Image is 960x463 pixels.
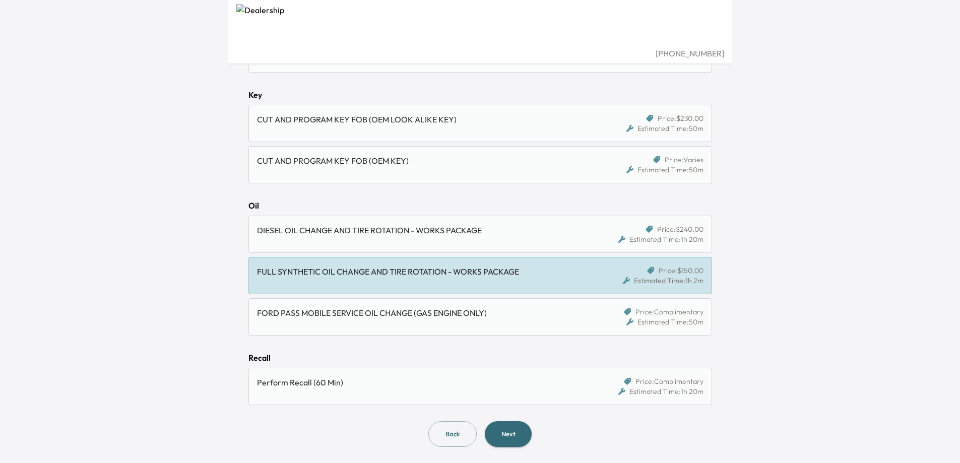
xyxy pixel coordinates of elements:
span: Price: $230.00 [658,113,703,123]
span: Price: Complimentary [635,376,703,386]
span: Price: Complimentary [635,307,703,317]
span: Price: $150.00 [659,266,703,276]
img: Dealership [236,4,724,47]
div: Perform Recall (60 Min) [257,376,584,388]
div: FULL SYNTHETIC OIL CHANGE AND TIRE ROTATION - WORKS PACKAGE [257,266,584,278]
span: Price: $240.00 [657,224,703,234]
div: Estimated Time: 50m [626,317,703,327]
div: Estimated Time: 1h 20m [618,234,703,244]
div: CUT AND PROGRAM KEY FOB (OEM KEY) [257,155,584,167]
div: FORD PASS MOBILE SERVICE OIL CHANGE (GAS ENGINE ONLY) [257,307,584,319]
div: CUT AND PROGRAM KEY FOB (OEM LOOK ALIKE KEY) [257,113,584,125]
div: DIESEL OIL CHANGE AND TIRE ROTATION - WORKS PACKAGE [257,224,584,236]
div: Estimated Time: 50m [626,165,703,175]
div: Estimated Time: 1h 20m [618,386,703,396]
div: Estimated Time: 1h 2m [623,276,703,286]
button: Back [428,421,477,447]
div: Oil [248,200,712,212]
div: Estimated Time: 50m [626,123,703,134]
span: Price: Varies [665,155,703,165]
div: Recall [248,352,712,364]
div: Key [248,89,712,101]
div: [PHONE_NUMBER] [236,47,724,59]
button: Next [485,421,532,447]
